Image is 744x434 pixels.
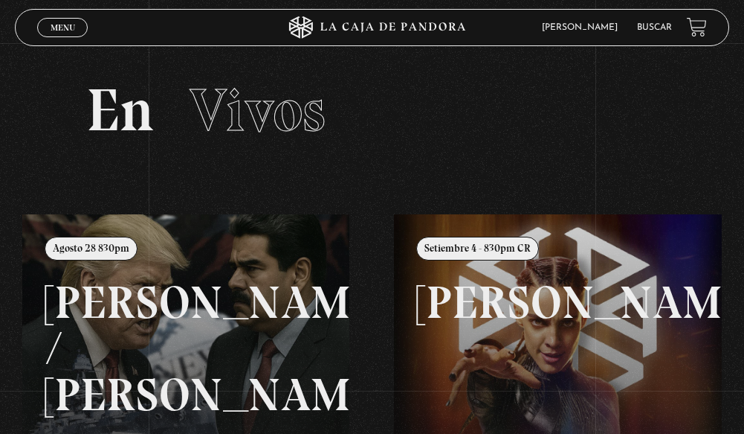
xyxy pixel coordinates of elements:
[86,80,658,140] h2: En
[45,35,80,45] span: Cerrar
[687,17,707,37] a: View your shopping cart
[190,74,326,146] span: Vivos
[534,23,633,32] span: [PERSON_NAME]
[51,23,75,32] span: Menu
[637,23,672,32] a: Buscar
